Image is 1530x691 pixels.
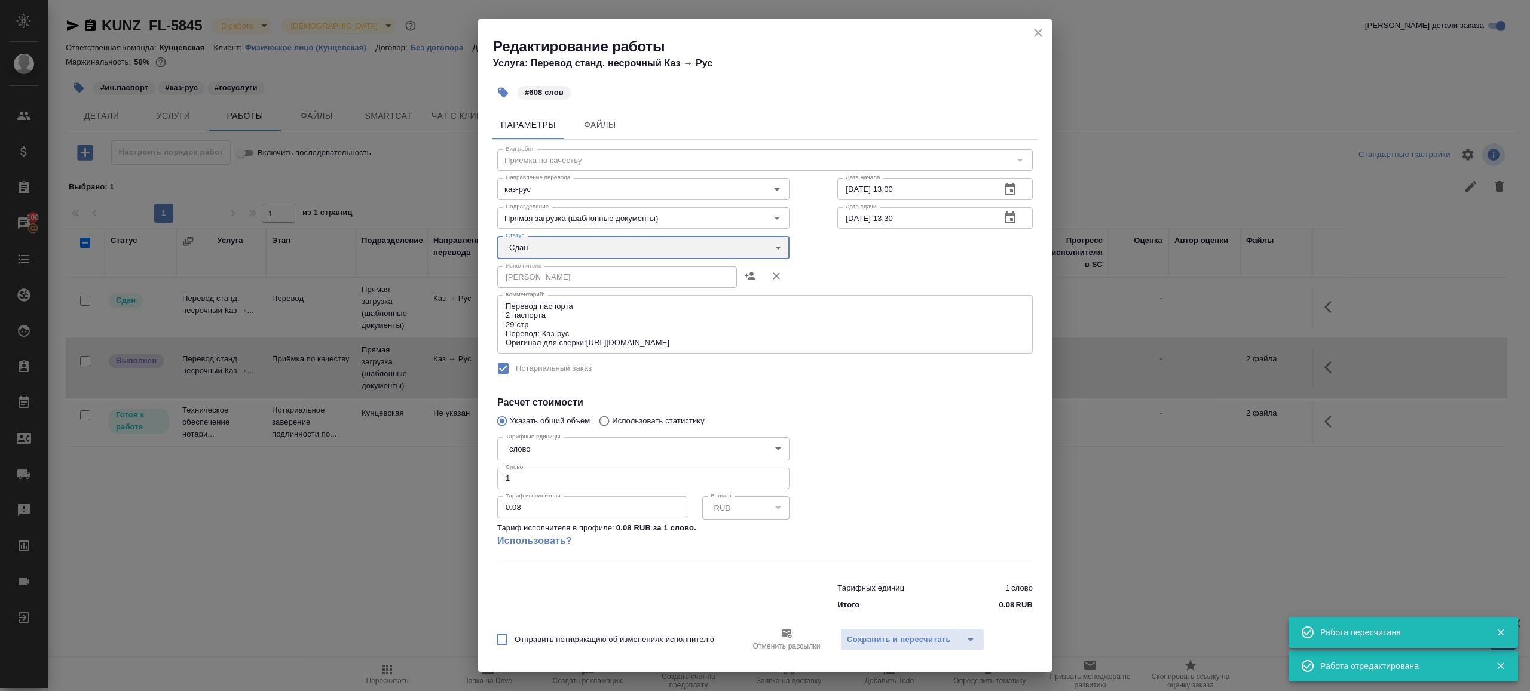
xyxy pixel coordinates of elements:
span: Нотариальный заказ [516,363,592,374]
button: Open [769,181,785,198]
p: Тарифных единиц [837,582,904,594]
span: Файлы [571,118,629,133]
h2: Редактирование работы [493,37,1052,56]
button: Закрыть [1488,661,1513,671]
span: 608 слов [516,87,572,97]
p: 0.08 [999,599,1015,611]
span: Параметры [500,118,557,133]
button: Закрыть [1488,627,1513,638]
button: Добавить тэг [490,79,516,106]
p: 0.08 RUB за 1 слово . [616,522,696,534]
p: Отменить рассылки [752,640,820,652]
button: RUB [711,503,734,513]
button: Сохранить и пересчитать [840,629,957,650]
button: Open [769,210,785,226]
div: Работа отредактирована [1320,660,1478,672]
p: #608 слов [525,87,564,99]
div: Работа пересчитана [1320,626,1478,638]
p: 1 [1006,582,1010,594]
button: Удалить [763,262,790,290]
p: Тариф исполнителя в профиле: [497,522,614,534]
div: слово [497,437,790,460]
div: RUB [702,496,790,519]
button: Назначить [737,262,763,290]
span: Сохранить и пересчитать [847,633,951,647]
p: Итого [837,599,859,611]
button: close [1029,24,1047,42]
div: split button [840,629,984,650]
h4: Услуга: Перевод станд. несрочный Каз → Рус [493,56,1052,70]
textarea: Перевод паспорта 2 паспорта 29 стр Перевод: Каз-рус Оригинал для сверки:[URL][DOMAIN_NAME] [506,302,1024,348]
p: RUB [1015,599,1033,611]
span: Отправить нотификацию об изменениях исполнителю [515,634,714,646]
button: Сдан [506,242,531,253]
p: слово [1011,582,1033,594]
div: Сдан [497,236,790,259]
a: Использовать? [497,534,790,548]
button: слово [506,444,534,454]
h4: Расчет стоимости [497,395,1033,410]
